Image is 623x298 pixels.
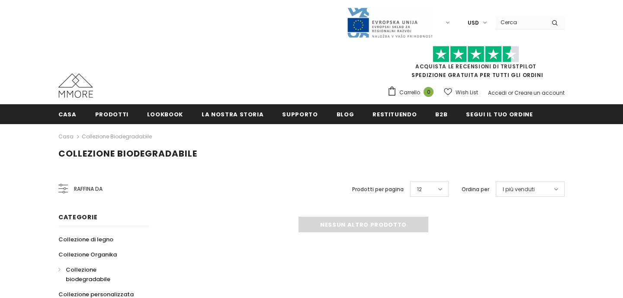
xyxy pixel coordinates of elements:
span: Carrello [399,88,420,97]
a: Blog [337,104,354,124]
a: Collezione biodegradabile [82,133,152,140]
a: La nostra storia [202,104,263,124]
span: La nostra storia [202,110,263,119]
span: or [508,89,513,96]
a: Creare un account [514,89,565,96]
span: B2B [435,110,447,119]
span: Categorie [58,213,97,221]
a: Prodotti [95,104,128,124]
a: Lookbook [147,104,183,124]
a: Casa [58,104,77,124]
span: Collezione biodegradabile [58,147,197,160]
img: Javni Razpis [347,7,433,38]
img: Casi MMORE [58,74,93,98]
a: Collezione biodegradabile [58,262,140,287]
a: B2B [435,104,447,124]
span: Collezione Organika [58,250,117,259]
span: Prodotti [95,110,128,119]
span: 12 [417,185,422,194]
span: 0 [424,87,434,97]
span: Collezione di legno [58,235,113,244]
a: Collezione di legno [58,232,113,247]
label: Prodotti per pagina [352,185,404,194]
span: Collezione biodegradabile [66,266,110,283]
span: Lookbook [147,110,183,119]
a: supporto [282,104,318,124]
a: Casa [58,131,74,142]
a: Segui il tuo ordine [466,104,533,124]
span: Wish List [456,88,478,97]
a: Wish List [444,85,478,100]
img: Fidati di Pilot Stars [433,46,519,63]
a: Collezione Organika [58,247,117,262]
span: Segui il tuo ordine [466,110,533,119]
a: Restituendo [373,104,417,124]
input: Search Site [495,16,545,29]
a: Carrello 0 [387,86,438,99]
span: supporto [282,110,318,119]
span: Restituendo [373,110,417,119]
span: I più venduti [503,185,535,194]
a: Accedi [488,89,507,96]
span: Casa [58,110,77,119]
span: Blog [337,110,354,119]
span: SPEDIZIONE GRATUITA PER TUTTI GLI ORDINI [387,50,565,79]
a: Javni Razpis [347,19,433,26]
a: Acquista le recensioni di TrustPilot [415,63,536,70]
span: USD [468,19,479,27]
span: Raffina da [74,184,103,194]
label: Ordina per [462,185,489,194]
